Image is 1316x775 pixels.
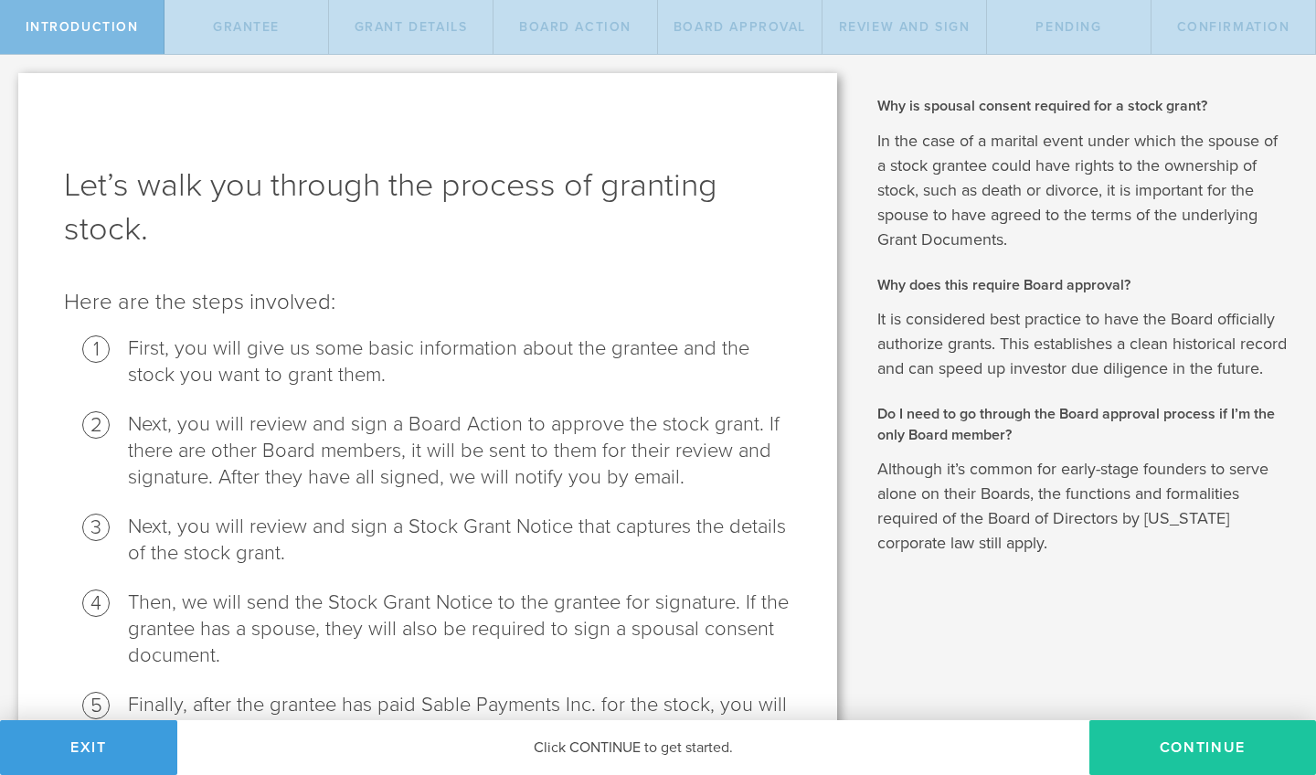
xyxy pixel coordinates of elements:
li: Finally, after the grantee has paid Sable Payments Inc. for the stock, you will record that payme... [128,692,791,771]
li: First, you will give us some basic information about the grantee and the stock you want to grant ... [128,335,791,388]
span: Grant Details [355,19,468,35]
h2: Why is spousal consent required for a stock grant? [877,96,1289,116]
p: It is considered best practice to have the Board officially authorize grants. This establishes a ... [877,307,1289,381]
span: Board Action [519,19,631,35]
span: Pending [1035,19,1101,35]
h1: Let’s walk you through the process of granting stock. [64,164,791,251]
p: In the case of a marital event under which the spouse of a stock grantee could have rights to the... [877,129,1289,252]
span: Grantee [213,19,280,35]
p: Although it’s common for early-stage founders to serve alone on their Boards, the functions and f... [877,457,1289,556]
button: Continue [1089,720,1316,775]
h2: Why does this require Board approval? [877,275,1289,295]
h2: Do I need to go through the Board approval process if I’m the only Board member? [877,404,1289,445]
span: Board Approval [674,19,806,35]
p: Here are the steps involved: [64,288,791,317]
div: Click CONTINUE to get started. [177,720,1089,775]
li: Then, we will send the Stock Grant Notice to the grantee for signature. If the grantee has a spou... [128,589,791,669]
li: Next, you will review and sign a Board Action to approve the stock grant. If there are other Boar... [128,411,791,491]
span: Confirmation [1177,19,1290,35]
span: Review and Sign [839,19,971,35]
li: Next, you will review and sign a Stock Grant Notice that captures the details of the stock grant. [128,514,791,567]
span: Introduction [26,19,139,35]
